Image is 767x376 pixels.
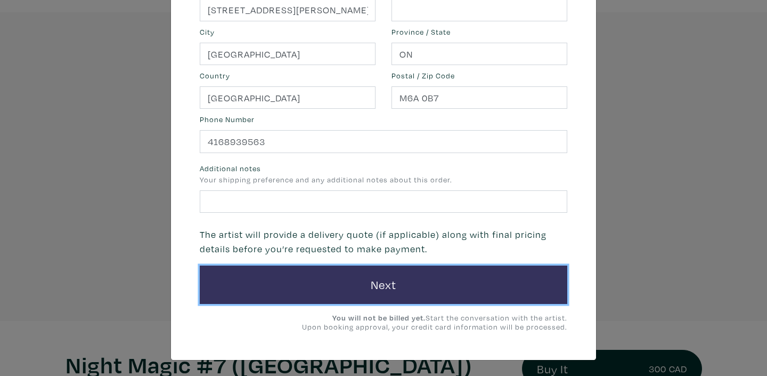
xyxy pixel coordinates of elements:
[200,70,376,82] label: Country
[200,174,567,186] p: Your shipping preference and any additional notes about this order.
[391,26,567,38] label: Province / State
[200,163,567,174] label: Additional notes
[296,314,567,331] small: Start the conversation with the artist. Upon booking approval, your credit card information will ...
[391,70,567,82] label: Postal / Zip Code
[200,266,567,304] button: Next
[200,227,567,256] p: The artist will provide a delivery quote (if applicable) along with final pricing details before ...
[332,313,426,323] strong: You will not be billed yet.
[200,26,376,38] label: City
[200,114,567,125] label: Phone Number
